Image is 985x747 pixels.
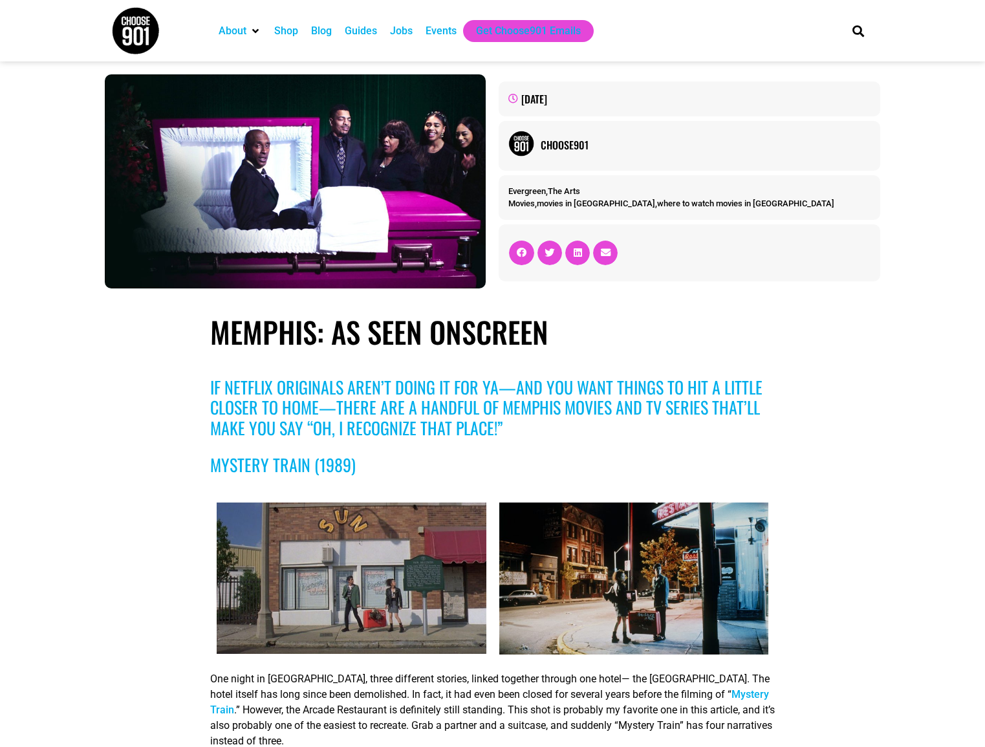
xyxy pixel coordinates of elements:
[426,23,457,39] a: Events
[593,241,618,265] div: Share on email
[541,137,870,153] a: Choose901
[219,23,246,39] a: About
[548,186,580,196] a: The Arts
[210,314,775,349] h1: Memphis: As Seen Onscreen
[210,377,775,438] h3: If Netflix originals aren’t doing it for ya—and you want things to hit a little closer to home—th...
[508,186,580,196] span: ,
[217,503,486,654] img: Two people posing in front of a Memphis building with a sun sign.
[508,186,546,196] a: Evergreen
[537,199,655,208] a: movies in [GEOGRAPHIC_DATA]
[657,199,834,208] a: where to watch movies in [GEOGRAPHIC_DATA]
[537,241,562,265] div: Share on twitter
[212,20,830,42] nav: Main nav
[210,673,775,747] span: One night in [GEOGRAPHIC_DATA], three different stories, linked together through one hotel— the [...
[508,199,535,208] a: Movies
[476,23,581,39] a: Get Choose901 Emails
[847,20,869,41] div: Search
[565,241,590,265] div: Share on linkedin
[212,20,268,42] div: About
[508,131,534,157] img: Picture of Choose901
[210,688,769,716] a: Mystery Train
[390,23,413,39] a: Jobs
[210,455,775,475] h3: Mystery Train (1989)
[311,23,332,39] a: Blog
[508,199,834,208] span: , ,
[345,23,377,39] a: Guides
[509,241,534,265] div: Share on facebook
[274,23,298,39] a: Shop
[521,91,547,107] time: [DATE]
